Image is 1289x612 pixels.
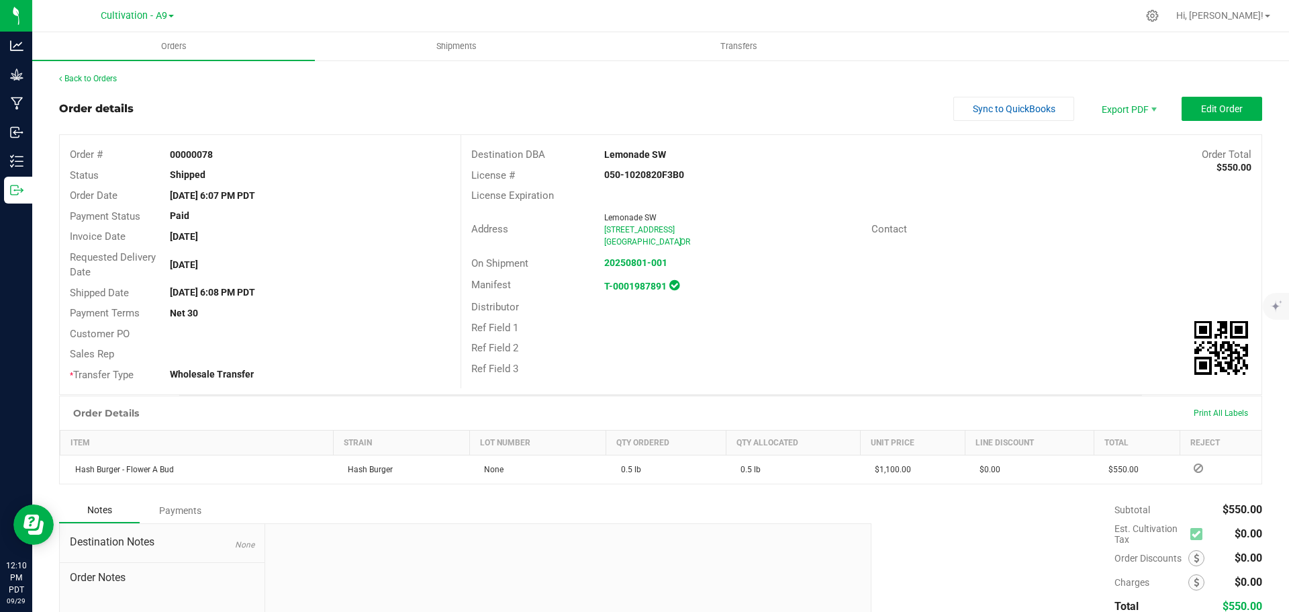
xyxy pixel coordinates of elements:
[10,97,23,110] inline-svg: Manufacturing
[170,231,198,242] strong: [DATE]
[341,465,393,474] span: Hash Burger
[70,287,129,299] span: Shipped Date
[1201,103,1243,114] span: Edit Order
[418,40,495,52] span: Shipments
[70,534,254,550] span: Destination Notes
[10,126,23,139] inline-svg: Inbound
[70,348,114,360] span: Sales Rep
[6,560,26,596] p: 12:10 PM PDT
[1094,431,1180,455] th: Total
[170,190,255,201] strong: [DATE] 6:07 PM PDT
[59,498,140,523] div: Notes
[140,498,220,523] div: Payments
[1088,97,1168,121] li: Export PDF
[70,210,140,222] span: Payment Status
[1194,321,1248,375] img: Scan me!
[604,213,657,222] span: Lemonade SW
[1188,464,1208,472] span: Reject Inventory
[471,257,528,269] span: On Shipment
[973,465,1000,474] span: $0.00
[860,431,965,455] th: Unit Price
[170,169,205,180] strong: Shipped
[604,281,667,292] a: T-0001987891
[871,223,907,235] span: Contact
[469,431,606,455] th: Lot Number
[477,465,504,474] span: None
[734,465,761,474] span: 0.5 lb
[333,431,469,455] th: Strain
[170,308,198,318] strong: Net 30
[669,278,679,292] span: In Sync
[471,301,519,313] span: Distributor
[1235,576,1262,588] span: $0.00
[726,431,860,455] th: Qty Allocated
[604,169,684,180] strong: 050-1020820F3B0
[1202,148,1251,161] span: Order Total
[471,169,515,181] span: License #
[70,328,130,340] span: Customer PO
[606,431,726,455] th: Qty Ordered
[1114,553,1188,564] span: Order Discounts
[471,342,518,354] span: Ref Field 2
[604,237,681,247] span: [GEOGRAPHIC_DATA]
[1223,503,1262,516] span: $550.00
[1176,10,1263,21] span: Hi, [PERSON_NAME]!
[1182,97,1262,121] button: Edit Order
[471,189,554,202] span: License Expiration
[13,505,54,545] iframe: Resource center
[70,570,254,586] span: Order Notes
[32,32,315,60] a: Orders
[1194,408,1248,418] span: Print All Labels
[1216,162,1251,173] strong: $550.00
[1194,321,1248,375] qrcode: 00000078
[70,169,99,181] span: Status
[1114,523,1185,545] span: Est. Cultivation Tax
[702,40,775,52] span: Transfers
[1190,525,1208,543] span: Calculate cultivation tax
[604,149,666,160] strong: Lemonade SW
[10,155,23,168] inline-svg: Inventory
[170,369,254,380] strong: Wholesale Transfer
[10,183,23,197] inline-svg: Outbound
[170,259,198,270] strong: [DATE]
[6,596,26,606] p: 09/29
[598,32,880,60] a: Transfers
[680,237,690,247] span: OR
[1102,465,1139,474] span: $550.00
[471,148,545,161] span: Destination DBA
[614,465,641,474] span: 0.5 lb
[1180,431,1261,455] th: Reject
[965,431,1094,455] th: Line Discount
[1235,552,1262,564] span: $0.00
[471,279,511,291] span: Manifest
[10,68,23,81] inline-svg: Grow
[471,363,518,375] span: Ref Field 3
[1114,505,1150,515] span: Subtotal
[170,149,213,160] strong: 00000078
[70,148,103,161] span: Order #
[59,101,134,117] div: Order details
[70,189,117,202] span: Order Date
[59,74,117,83] a: Back to Orders
[60,431,334,455] th: Item
[70,230,126,243] span: Invoice Date
[471,322,518,334] span: Ref Field 1
[604,225,675,234] span: [STREET_ADDRESS]
[70,369,134,381] span: Transfer Type
[1144,9,1161,22] div: Manage settings
[68,465,174,474] span: Hash Burger - Flower A Bud
[143,40,205,52] span: Orders
[70,307,140,319] span: Payment Terms
[73,408,139,419] h1: Order Details
[170,210,189,221] strong: Paid
[10,39,23,52] inline-svg: Analytics
[235,540,254,550] span: None
[101,10,167,21] span: Cultivation - A9
[868,465,911,474] span: $1,100.00
[604,257,667,268] a: 20250801-001
[1235,527,1262,540] span: $0.00
[953,97,1074,121] button: Sync to QuickBooks
[315,32,598,60] a: Shipments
